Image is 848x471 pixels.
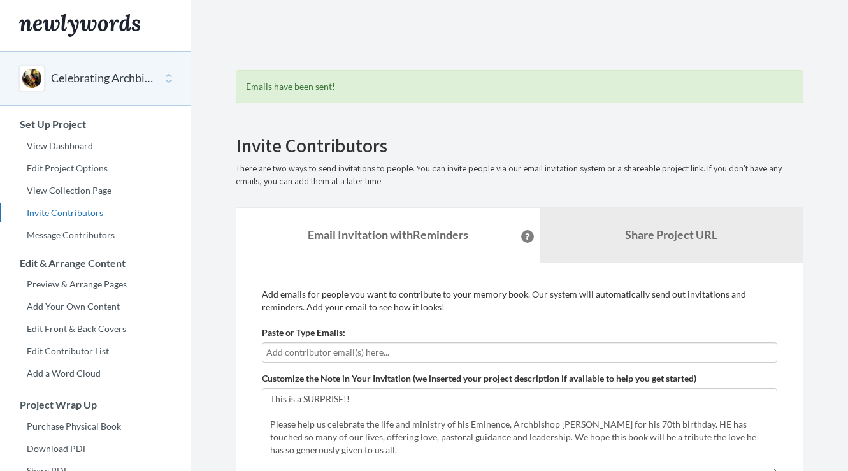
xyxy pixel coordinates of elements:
[236,163,803,188] p: There are two ways to send invitations to people. You can invite people via our email invitation ...
[266,345,773,359] input: Add contributor email(s) here...
[262,372,696,385] label: Customize the Note in Your Invitation (we inserted your project description if available to help ...
[308,228,468,242] strong: Email Invitation with Reminders
[262,326,345,339] label: Paste or Type Emails:
[19,14,140,37] img: Newlywords logo
[625,228,717,242] b: Share Project URL
[236,135,803,156] h2: Invite Contributors
[262,288,777,314] p: Add emails for people you want to contribute to your memory book. Our system will automatically s...
[1,119,191,130] h3: Set Up Project
[236,70,803,103] div: Emails have been sent!
[749,433,835,465] iframe: Opens a widget where you can chat to one of our agents
[1,399,191,410] h3: Project Wrap Up
[1,257,191,269] h3: Edit & Arrange Content
[51,70,154,87] button: Celebrating Archbishop [PERSON_NAME]' 70th Birthday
